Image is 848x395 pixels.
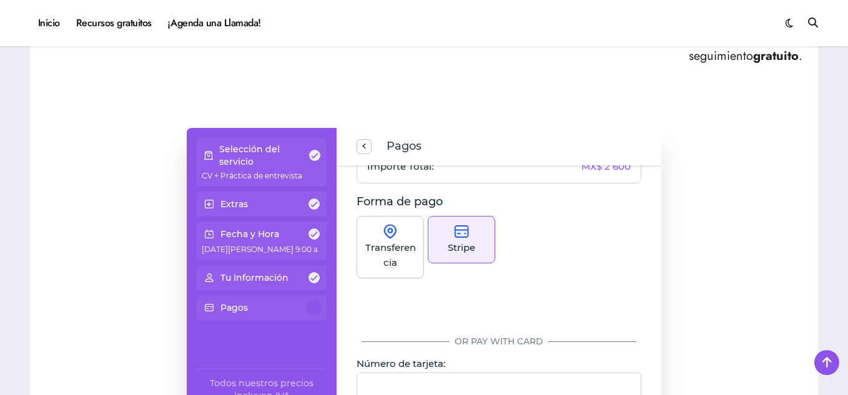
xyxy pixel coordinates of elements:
img: stripe [454,224,469,239]
button: previous step [357,139,372,154]
iframe: Campo de entrada seguro del botón de pago [357,298,641,323]
span: MX$ 2 600 [581,160,631,173]
p: Forma de pago [357,193,641,211]
img: onSite [383,224,398,239]
p: Número de tarjeta: [357,358,641,370]
p: Tu Información [220,271,288,284]
a: Inicio [30,6,68,40]
span: Pagos [387,138,422,155]
p: Transferencia [365,240,416,270]
iframe: Campo de entrada seguro del número de tarjeta [365,381,633,392]
a: ¡Agenda una Llamada! [160,6,269,40]
p: Stripe [448,240,475,255]
a: Recursos gratuitos [68,6,160,40]
span: CV + Práctica de entrevista [202,171,302,180]
p: Extras [220,198,248,210]
p: Selección del servicio [219,143,308,168]
span: Importe Total: [367,160,433,173]
span: [DATE][PERSON_NAME] 9:00 a. m. [202,245,332,254]
p: Pagos [220,301,248,314]
strong: gratuito [753,47,799,65]
span: Or pay with card [455,336,543,348]
p: Fecha y Hora [220,228,279,240]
